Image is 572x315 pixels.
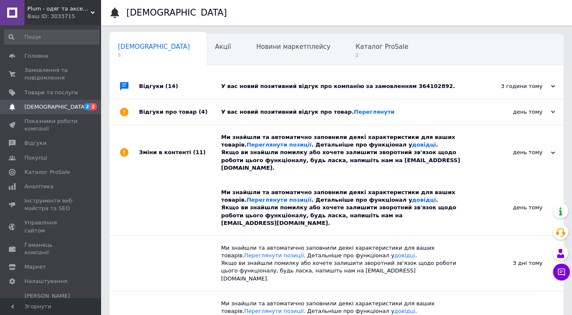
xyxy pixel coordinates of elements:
a: Переглянути позиції [244,252,304,259]
div: Ваш ID: 3033715 [27,13,101,20]
div: У вас новий позитивний відгук про компанію за замовленням 364102892. [221,83,471,90]
div: день тому [471,149,555,156]
span: 2 [84,103,91,110]
div: день тому [458,180,564,235]
span: 5 [118,52,190,59]
div: 3 дні тому [458,236,564,291]
a: довідці [412,141,436,148]
span: 2 [90,103,97,110]
span: Відгуки [24,139,46,147]
span: Plum - одяг та аксесуари [27,5,91,13]
span: (11) [193,149,206,155]
div: Зміни в контенті [139,125,221,180]
button: Чат з покупцем [553,264,570,280]
span: Маркет [24,263,46,271]
div: Ми знайшли та автоматично заповнили деякі характеристики для ваших товарів. . Детальніше про функ... [221,133,471,172]
span: [DEMOGRAPHIC_DATA] [118,43,190,51]
span: Новини маркетплейсу [256,43,330,51]
a: довідці [394,308,415,314]
div: 3 години тому [471,83,555,90]
span: 2 [355,52,408,59]
div: Відгуки про товар [139,99,221,125]
a: Переглянути позиції [246,197,311,203]
span: (4) [199,109,208,115]
div: Ми знайшли та автоматично заповнили деякі характеристики для ваших товарів. . Детальніше про функ... [221,189,458,227]
a: довідці [394,252,415,259]
span: Покупці [24,154,47,162]
span: Гаманець компанії [24,241,78,256]
div: день тому [471,108,555,116]
span: (14) [166,83,178,89]
a: Переглянути [354,109,395,115]
span: Показники роботи компанії [24,117,78,133]
span: [DEMOGRAPHIC_DATA] [24,103,87,111]
span: Каталог ProSale [24,168,70,176]
h1: [DEMOGRAPHIC_DATA] [126,8,227,18]
span: Головна [24,52,48,60]
span: Товари та послуги [24,89,78,96]
div: Ми знайшли та автоматично заповнили деякі характеристики для ваших товарів. . Детальніше про функ... [221,244,458,283]
span: Акції [215,43,231,51]
div: У вас новий позитивний відгук про товар. [221,108,471,116]
a: довідці [412,197,436,203]
div: Відгуки [139,74,221,99]
input: Пошук [4,29,99,45]
span: Замовлення та повідомлення [24,67,78,82]
span: Налаштування [24,278,67,285]
span: Аналітика [24,183,53,190]
span: Каталог ProSale [355,43,408,51]
span: Управління сайтом [24,219,78,234]
a: Переглянути позиції [244,308,304,314]
a: Переглянути позиції [246,141,311,148]
span: Інструменти веб-майстра та SEO [24,197,78,212]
